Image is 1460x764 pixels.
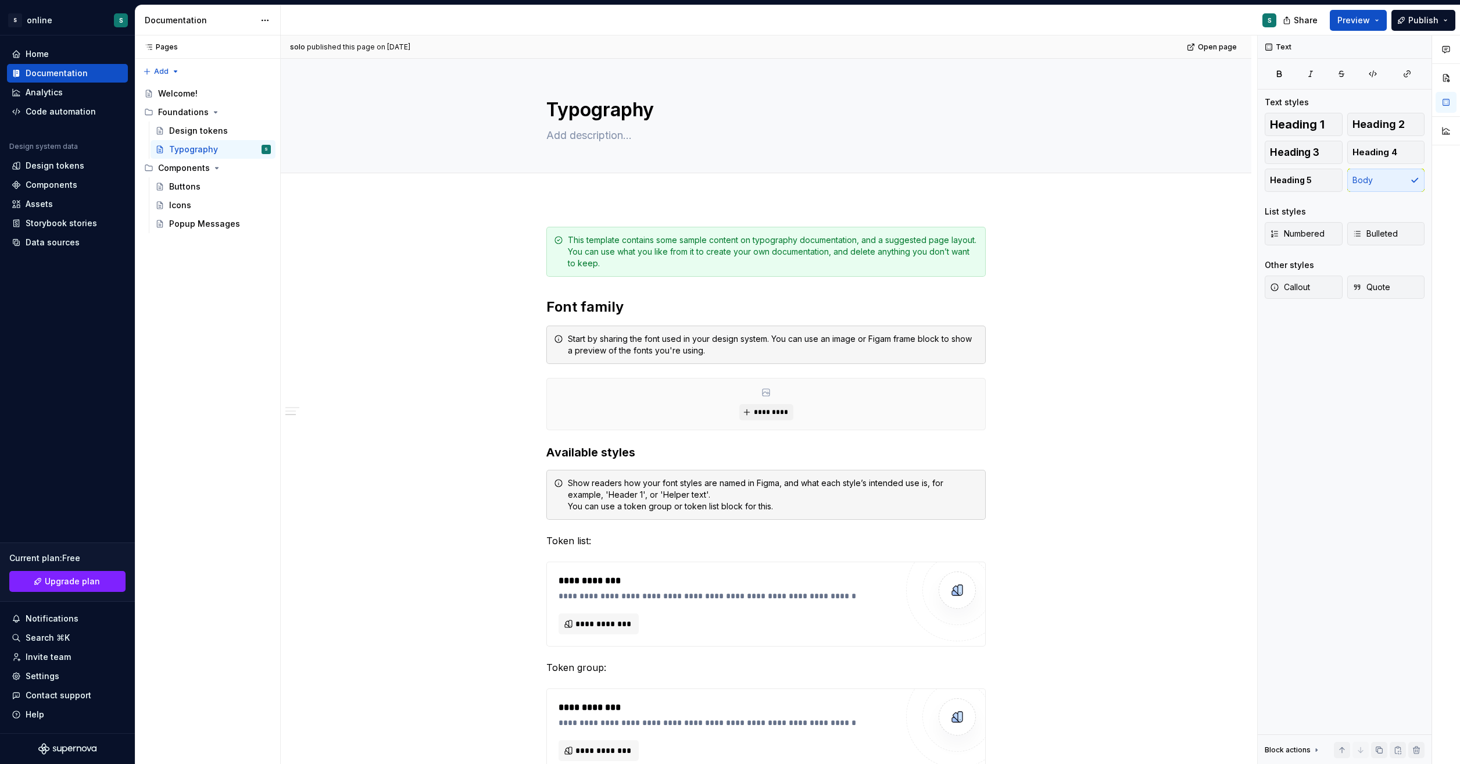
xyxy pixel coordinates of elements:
[1198,42,1237,52] span: Open page
[26,198,53,210] div: Assets
[1270,174,1312,186] span: Heading 5
[1265,169,1343,192] button: Heading 5
[7,686,128,705] button: Contact support
[7,45,128,63] a: Home
[546,444,986,460] h3: Available styles
[7,214,128,233] a: Storybook stories
[169,181,201,192] div: Buttons
[7,667,128,686] a: Settings
[544,96,983,124] textarea: Typography
[26,690,91,701] div: Contact support
[26,179,77,191] div: Components
[1277,10,1325,31] button: Share
[1265,742,1321,758] div: Block actions
[26,670,59,682] div: Settings
[1265,141,1343,164] button: Heading 3
[26,87,63,98] div: Analytics
[546,661,986,674] p: Token group:
[546,298,986,316] h2: Font family
[1408,15,1438,26] span: Publish
[145,15,255,26] div: Documentation
[26,709,44,720] div: Help
[1270,147,1319,158] span: Heading 3
[1265,206,1306,217] div: List styles
[7,64,128,83] a: Documentation
[139,159,275,177] div: Components
[568,234,978,269] div: This template contains some sample content on typography documentation, and a suggested page layo...
[264,144,268,155] div: S
[139,84,275,103] a: Welcome!
[7,705,128,724] button: Help
[1268,16,1272,25] div: S
[9,552,126,564] div: Current plan : Free
[2,8,133,33] button: SonlineS
[139,84,275,233] div: Page tree
[568,477,978,512] div: Show readers how your font styles are named in Figma, and what each style’s intended use is, for ...
[1391,10,1455,31] button: Publish
[151,122,275,140] a: Design tokens
[290,42,305,52] span: solo
[1352,119,1405,130] span: Heading 2
[1330,10,1387,31] button: Preview
[26,106,96,117] div: Code automation
[1352,228,1398,240] span: Bulleted
[169,199,191,211] div: Icons
[7,609,128,628] button: Notifications
[1347,141,1425,164] button: Heading 4
[158,88,198,99] div: Welcome!
[7,102,128,121] a: Code automation
[169,125,228,137] div: Design tokens
[139,63,183,80] button: Add
[546,534,986,548] p: Token list:
[26,48,49,60] div: Home
[1270,228,1325,240] span: Numbered
[26,217,97,229] div: Storybook stories
[1347,276,1425,299] button: Quote
[151,177,275,196] a: Buttons
[154,67,169,76] span: Add
[9,142,78,151] div: Design system data
[7,629,128,647] button: Search ⌘K
[7,648,128,666] a: Invite team
[7,233,128,252] a: Data sources
[1352,147,1397,158] span: Heading 4
[1347,222,1425,245] button: Bulleted
[139,103,275,122] div: Foundations
[1347,113,1425,136] button: Heading 2
[1352,281,1390,293] span: Quote
[1265,113,1343,136] button: Heading 1
[26,632,70,644] div: Search ⌘K
[1265,97,1309,108] div: Text styles
[8,13,22,27] div: S
[151,196,275,215] a: Icons
[1265,276,1343,299] button: Callout
[1265,745,1311,755] div: Block actions
[9,571,126,592] a: Upgrade plan
[169,218,240,230] div: Popup Messages
[158,162,210,174] div: Components
[1270,281,1310,293] span: Callout
[1337,15,1370,26] span: Preview
[119,16,123,25] div: S
[151,215,275,233] a: Popup Messages
[7,176,128,194] a: Components
[45,576,100,587] span: Upgrade plan
[26,613,78,624] div: Notifications
[38,743,96,755] svg: Supernova Logo
[139,42,178,52] div: Pages
[26,67,88,79] div: Documentation
[568,333,978,356] div: Start by sharing the font used in your design system. You can use an image or Figam frame block t...
[158,106,209,118] div: Foundations
[1265,222,1343,245] button: Numbered
[1183,39,1242,55] a: Open page
[1265,259,1314,271] div: Other styles
[1294,15,1318,26] span: Share
[1270,119,1325,130] span: Heading 1
[26,651,71,663] div: Invite team
[26,237,80,248] div: Data sources
[169,144,218,155] div: Typography
[307,42,410,52] div: published this page on [DATE]
[27,15,52,26] div: online
[151,140,275,159] a: TypographyS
